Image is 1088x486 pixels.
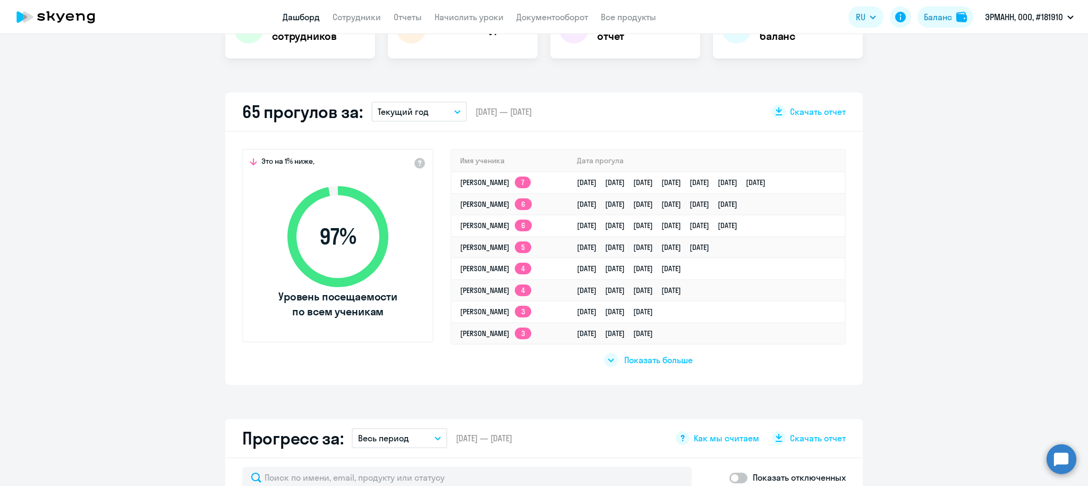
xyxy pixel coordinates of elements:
[475,106,532,118] span: [DATE] — [DATE]
[790,432,846,444] span: Скачать отчет
[515,284,531,296] app-skyeng-badge: 4
[956,12,967,22] img: balance
[261,156,314,169] span: Это на 1% ниже,
[394,12,422,22] a: Отчеты
[277,224,399,249] span: 97 %
[460,199,532,209] a: [PERSON_NAME]6
[277,289,399,319] span: Уровень посещаемости по всем ученикам
[452,150,568,172] th: Имя ученика
[352,428,447,448] button: Весь период
[515,328,531,339] app-skyeng-badge: 3
[460,221,532,230] a: [PERSON_NAME]6
[242,101,363,122] h2: 65 прогулов за:
[577,199,746,209] a: [DATE][DATE][DATE][DATE][DATE][DATE]
[577,178,774,187] a: [DATE][DATE][DATE][DATE][DATE][DATE][DATE]
[435,12,504,22] a: Начислить уроки
[515,220,532,231] app-skyeng-badge: 6
[856,11,865,23] span: RU
[515,198,532,210] app-skyeng-badge: 6
[980,4,1079,30] button: ЭРМАНН, ООО, #181910
[985,11,1063,23] p: ЭРМАНН, ООО, #181910
[577,286,690,295] a: [DATE][DATE][DATE][DATE]
[460,178,531,187] a: [PERSON_NAME]7
[371,102,467,122] button: Текущий год
[924,11,952,23] div: Баланс
[577,264,690,273] a: [DATE][DATE][DATE][DATE]
[242,428,343,449] h2: Прогресс за:
[515,241,531,253] app-skyeng-badge: 5
[753,471,846,484] p: Показать отключенных
[577,221,746,230] a: [DATE][DATE][DATE][DATE][DATE][DATE]
[848,6,883,28] button: RU
[568,150,845,172] th: Дата прогула
[378,105,429,118] p: Текущий год
[577,307,661,316] a: [DATE][DATE][DATE]
[460,329,531,338] a: [PERSON_NAME]3
[601,12,656,22] a: Все продукты
[460,286,531,295] a: [PERSON_NAME]4
[283,12,320,22] a: Дашборд
[358,432,409,445] p: Весь период
[515,306,531,317] app-skyeng-badge: 3
[460,264,531,273] a: [PERSON_NAME]4
[624,354,693,366] span: Показать больше
[460,307,531,316] a: [PERSON_NAME]3
[577,242,718,252] a: [DATE][DATE][DATE][DATE][DATE]
[456,432,512,444] span: [DATE] — [DATE]
[917,6,973,28] button: Балансbalance
[333,12,381,22] a: Сотрудники
[515,263,531,274] app-skyeng-badge: 4
[460,242,531,252] a: [PERSON_NAME]5
[515,177,531,188] app-skyeng-badge: 7
[694,432,759,444] span: Как мы считаем
[516,12,588,22] a: Документооборот
[790,106,846,118] span: Скачать отчет
[577,329,661,338] a: [DATE][DATE][DATE]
